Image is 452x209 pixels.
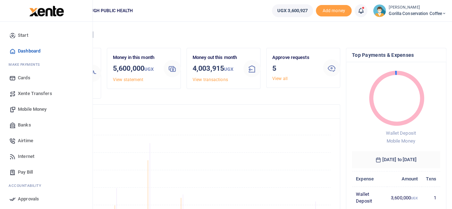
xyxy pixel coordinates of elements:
span: Start [18,32,28,39]
span: Banks [18,121,31,129]
td: 1 [422,186,440,209]
a: UGX 3,600,927 [272,4,313,17]
p: Money out this month [193,54,238,61]
small: UGX [411,196,418,200]
h6: [DATE] to [DATE] [352,151,440,168]
p: Money in this month [113,54,158,61]
li: M [6,59,87,70]
span: Add money [316,5,352,17]
span: Mobile Money [18,106,46,113]
a: logo-small logo-large logo-large [29,8,64,13]
span: Airtime [18,137,33,144]
span: countability [14,183,41,188]
img: profile-user [373,4,386,17]
a: Cards [6,70,87,86]
a: Add money [316,8,352,13]
img: logo-large [29,6,64,16]
h3: 5 [272,63,317,74]
p: Approve requests [272,54,317,61]
h4: Top Payments & Expenses [352,51,440,59]
small: [PERSON_NAME] [389,5,446,11]
a: Pay Bill [6,164,87,180]
small: UGX [144,66,154,72]
li: Toup your wallet [316,5,352,17]
li: Ac [6,180,87,191]
h3: 4,003,915 [193,63,238,75]
a: View statement [113,77,143,82]
span: Cards [18,74,30,81]
h4: Hello [PERSON_NAME] [27,31,446,39]
h4: Transactions Overview [33,108,334,115]
a: Internet [6,149,87,164]
a: Xente Transfers [6,86,87,101]
h3: 5,600,000 [113,63,158,75]
th: Txns [422,171,440,186]
a: Mobile Money [6,101,87,117]
a: Start [6,28,87,43]
span: Wallet Deposit [386,130,416,136]
span: ake Payments [12,62,40,67]
th: Expense [352,171,387,186]
a: Banks [6,117,87,133]
span: Gorilla Conservation Coffee [389,10,446,17]
span: Internet [18,153,34,160]
span: Pay Bill [18,169,33,176]
span: UGX 3,600,927 [277,7,308,14]
span: Mobile Money [386,138,415,144]
span: Xente Transfers [18,90,52,97]
th: Amount [387,171,422,186]
td: Wallet Deposit [352,186,387,209]
a: profile-user [PERSON_NAME] Gorilla Conservation Coffee [373,4,446,17]
a: Approvals [6,191,87,207]
span: Approvals [18,195,39,203]
a: Airtime [6,133,87,149]
li: Wallet ballance [269,4,316,17]
span: Dashboard [18,48,40,55]
small: UGX [224,66,233,72]
a: Dashboard [6,43,87,59]
a: View transactions [193,77,228,82]
a: View all [272,76,288,81]
td: 3,600,000 [387,186,422,209]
